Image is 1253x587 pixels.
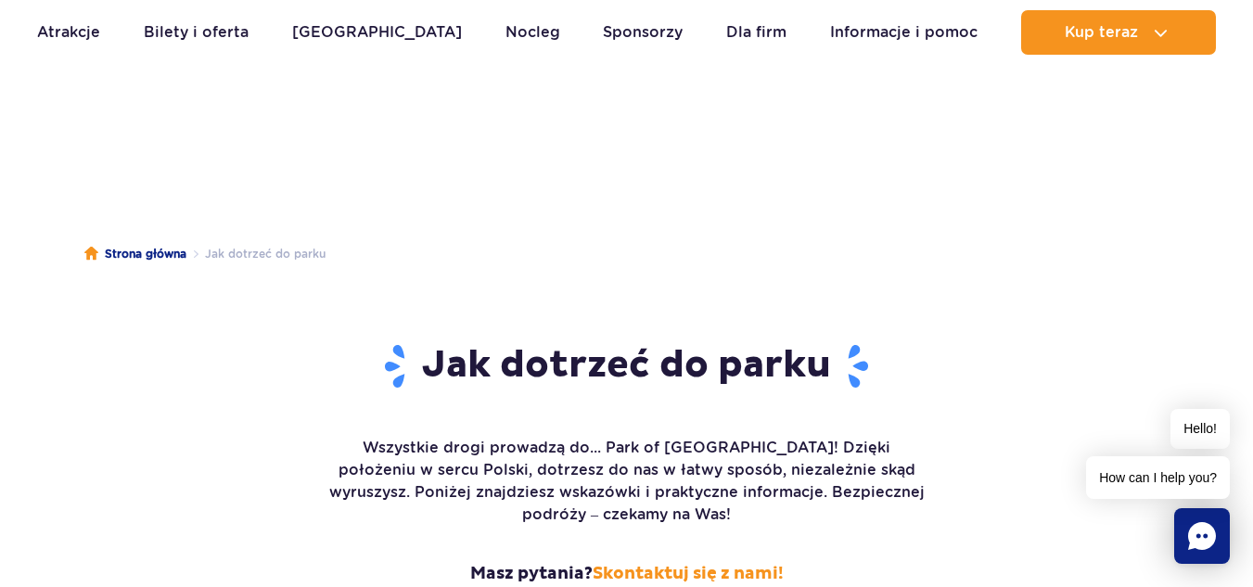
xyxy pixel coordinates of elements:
span: How can I help you? [1086,456,1230,499]
li: Jak dotrzeć do parku [186,245,326,263]
a: Strona główna [84,245,186,263]
span: Kup teraz [1065,24,1138,41]
a: Skontaktuj się z nami! [593,563,784,584]
div: Chat [1174,508,1230,564]
a: Nocleg [505,10,560,55]
h1: Jak dotrzeć do parku [326,342,928,390]
a: Atrakcje [37,10,100,55]
a: Sponsorzy [603,10,683,55]
strong: Masz pytania? [326,563,928,585]
span: Hello! [1170,409,1230,449]
a: Bilety i oferta [144,10,249,55]
a: Dla firm [726,10,786,55]
a: [GEOGRAPHIC_DATA] [292,10,462,55]
p: Wszystkie drogi prowadzą do... Park of [GEOGRAPHIC_DATA]! Dzięki położeniu w sercu Polski, dotrze... [326,437,928,526]
a: Informacje i pomoc [830,10,978,55]
button: Kup teraz [1021,10,1216,55]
